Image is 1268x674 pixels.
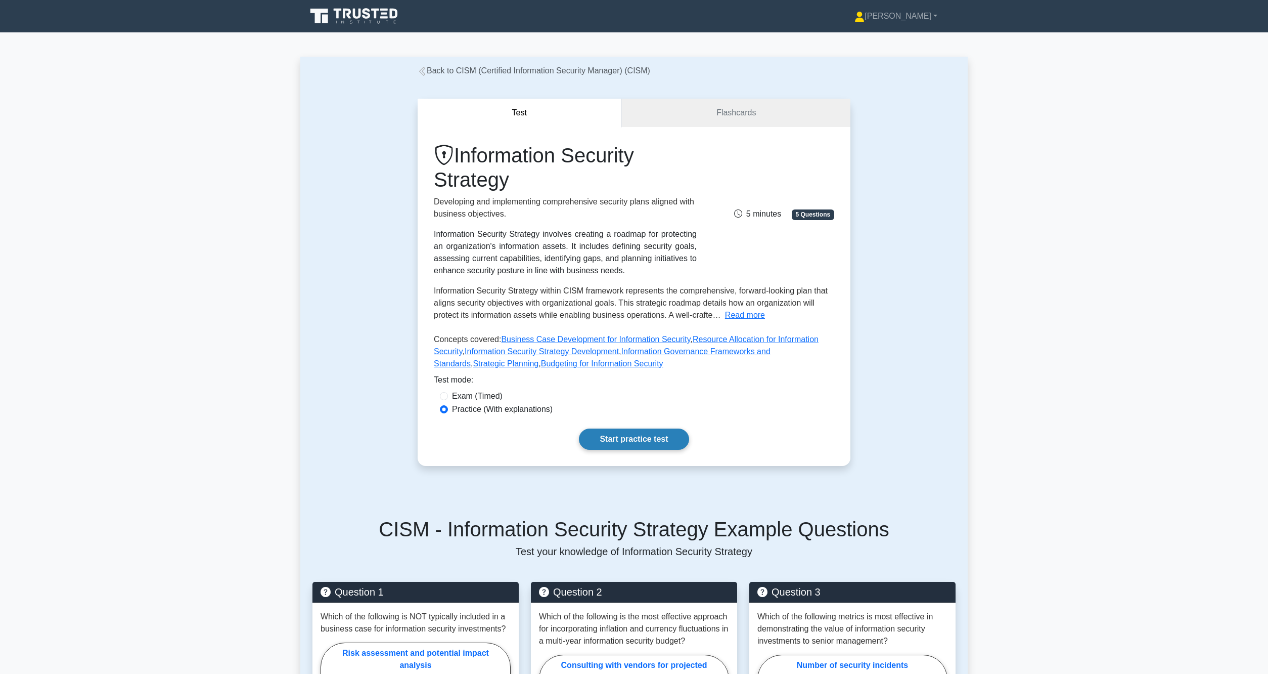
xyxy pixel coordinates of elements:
label: Exam (Timed) [452,390,503,402]
div: Test mode: [434,374,834,390]
h5: Question 2 [539,586,729,598]
span: 5 minutes [734,209,781,218]
button: Read more [725,309,765,321]
p: Test your knowledge of Information Security Strategy [312,545,956,558]
a: Budgeting for Information Security [541,359,663,368]
a: Strategic Planning [473,359,538,368]
a: Business Case Development for Information Security [501,335,690,344]
a: Back to CISM (Certified Information Security Manager) (CISM) [418,66,650,75]
h5: CISM - Information Security Strategy Example Questions [312,517,956,541]
span: Information Security Strategy within CISM framework represents the comprehensive, forward-looking... [434,286,828,319]
a: [PERSON_NAME] [830,6,962,26]
div: Information Security Strategy involves creating a roadmap for protecting an organization's inform... [434,228,697,277]
h1: Information Security Strategy [434,143,697,192]
p: Concepts covered: , , , , , [434,333,834,374]
h5: Question 1 [321,586,511,598]
a: Start practice test [579,429,689,450]
p: Which of the following is NOT typically included in a business case for information security inve... [321,611,511,635]
p: Which of the following is the most effective approach for incorporating inflation and currency fl... [539,611,729,647]
h5: Question 3 [757,586,947,598]
a: Flashcards [622,99,850,128]
p: Which of the following metrics is most effective in demonstrating the value of information securi... [757,611,947,647]
p: Developing and implementing comprehensive security plans aligned with business objectives. [434,196,697,220]
label: Practice (With explanations) [452,403,553,415]
a: Information Security Strategy Development [465,347,619,356]
span: 5 Questions [792,209,834,220]
button: Test [418,99,622,128]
